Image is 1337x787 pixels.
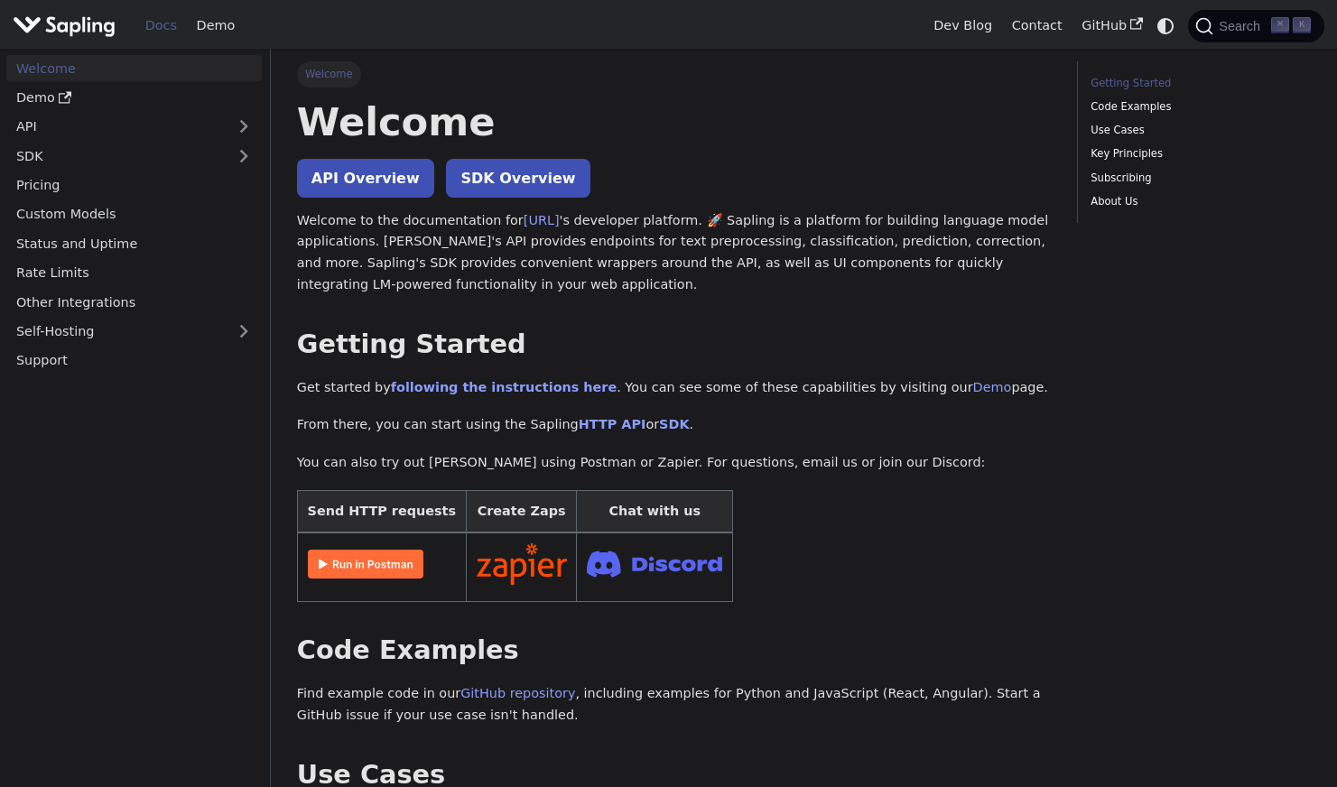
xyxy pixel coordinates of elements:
kbd: ⌘ [1271,17,1289,33]
button: Expand sidebar category 'API' [226,114,262,140]
th: Create Zaps [466,490,577,532]
a: Subscribing [1091,170,1305,187]
th: Chat with us [577,490,733,532]
p: Welcome to the documentation for 's developer platform. 🚀 Sapling is a platform for building lang... [297,210,1051,296]
kbd: K [1293,17,1311,33]
p: Find example code in our , including examples for Python and JavaScript (React, Angular). Start a... [297,683,1051,727]
a: Key Principles [1091,145,1305,162]
h2: Getting Started [297,329,1051,361]
button: Search (Command+K) [1188,10,1323,42]
a: Support [6,347,262,374]
a: Other Integrations [6,289,262,315]
th: Send HTTP requests [297,490,466,532]
a: API Overview [297,159,434,198]
a: following the instructions here [391,380,617,394]
img: Sapling.ai [13,13,116,39]
a: Demo [187,12,245,40]
a: Status and Uptime [6,230,262,256]
p: Get started by . You can see some of these capabilities by visiting our page. [297,377,1051,399]
a: GitHub [1072,12,1152,40]
a: Custom Models [6,201,262,227]
a: Demo [973,380,1012,394]
button: Switch between dark and light mode (currently system mode) [1153,13,1179,39]
a: HTTP API [579,417,646,431]
nav: Breadcrumbs [297,61,1051,87]
a: Pricing [6,172,262,199]
a: SDK [6,143,226,169]
img: Join Discord [587,545,722,582]
span: Search [1213,19,1271,33]
a: Self-Hosting [6,319,262,345]
img: Run in Postman [308,550,423,579]
p: From there, you can start using the Sapling or . [297,414,1051,436]
a: Dev Blog [924,12,1001,40]
a: Sapling.ai [13,13,122,39]
a: Getting Started [1091,75,1305,92]
h1: Welcome [297,97,1051,146]
a: SDK [659,417,689,431]
a: Use Cases [1091,122,1305,139]
span: Welcome [297,61,361,87]
a: About Us [1091,193,1305,210]
a: API [6,114,226,140]
a: SDK Overview [446,159,590,198]
a: GitHub repository [460,686,575,700]
img: Connect in Zapier [477,543,567,585]
a: Contact [1002,12,1072,40]
a: Welcome [6,55,262,81]
a: Rate Limits [6,260,262,286]
a: Demo [6,85,262,111]
p: You can also try out [PERSON_NAME] using Postman or Zapier. For questions, email us or join our D... [297,452,1051,474]
h2: Code Examples [297,634,1051,667]
button: Expand sidebar category 'SDK' [226,143,262,169]
a: Docs [135,12,187,40]
a: [URL] [524,213,560,227]
a: Code Examples [1091,98,1305,116]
